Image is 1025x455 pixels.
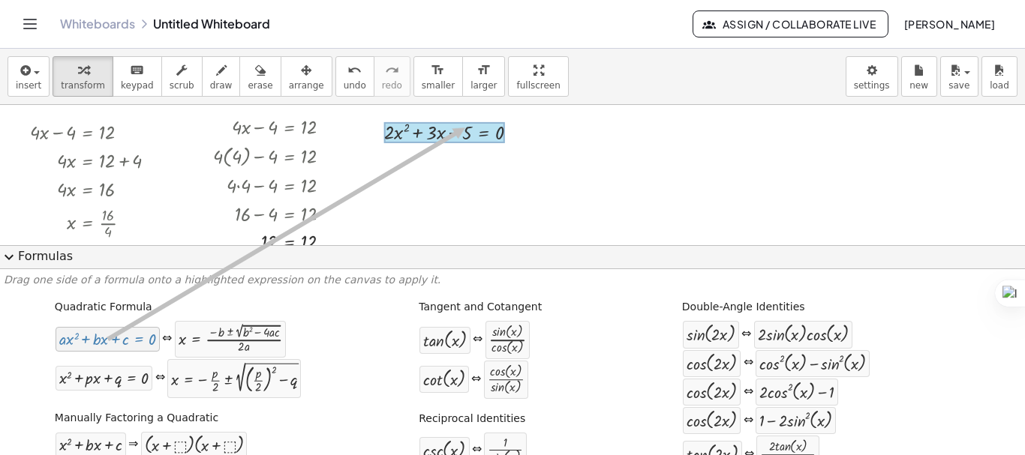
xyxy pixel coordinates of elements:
[470,80,497,91] span: larger
[281,56,332,97] button: arrange
[335,56,374,97] button: undoundo
[422,80,455,91] span: smaller
[516,80,560,91] span: fullscreen
[8,56,50,97] button: insert
[891,10,1007,37] button: [PERSON_NAME]
[60,16,135,31] a: Whiteboards
[476,61,491,79] i: format_size
[162,331,172,348] div: ⇔
[385,61,399,79] i: redo
[741,326,751,343] div: ⇔
[130,61,144,79] i: keyboard
[846,56,898,97] button: settings
[981,56,1017,97] button: load
[744,384,753,401] div: ⇔
[248,80,272,91] span: erase
[18,12,42,36] button: Toggle navigation
[16,80,41,91] span: insert
[948,80,969,91] span: save
[413,56,463,97] button: format_sizesmaller
[744,412,753,430] div: ⇔
[693,10,888,37] button: Assign / Collaborate Live
[202,56,241,97] button: draw
[471,371,481,388] div: ⇔
[508,56,568,97] button: fullscreen
[155,370,165,387] div: ⇔
[990,80,1009,91] span: load
[854,80,890,91] span: settings
[55,300,152,315] label: Quadratic Formula
[462,56,505,97] button: format_sizelarger
[128,436,138,454] div: ⇒
[55,411,218,426] label: Manually Factoring a Quadratic
[113,56,162,97] button: keyboardkeypad
[473,331,482,349] div: ⇔
[170,80,194,91] span: scrub
[419,412,525,427] label: Reciprocal Identities
[901,56,937,97] button: new
[374,56,410,97] button: redoredo
[682,300,805,315] label: Double-Angle Identities
[347,61,362,79] i: undo
[744,355,753,372] div: ⇔
[705,17,876,31] span: Assign / Collaborate Live
[61,80,105,91] span: transform
[419,300,542,315] label: Tangent and Cotangent
[909,80,928,91] span: new
[289,80,324,91] span: arrange
[239,56,281,97] button: erase
[431,61,445,79] i: format_size
[161,56,203,97] button: scrub
[344,80,366,91] span: undo
[53,56,113,97] button: transform
[382,80,402,91] span: redo
[210,80,233,91] span: draw
[903,17,995,31] span: [PERSON_NAME]
[121,80,154,91] span: keypad
[4,273,1021,288] p: Drag one side of a formula onto a highlighted expression on the canvas to apply it.
[940,56,978,97] button: save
